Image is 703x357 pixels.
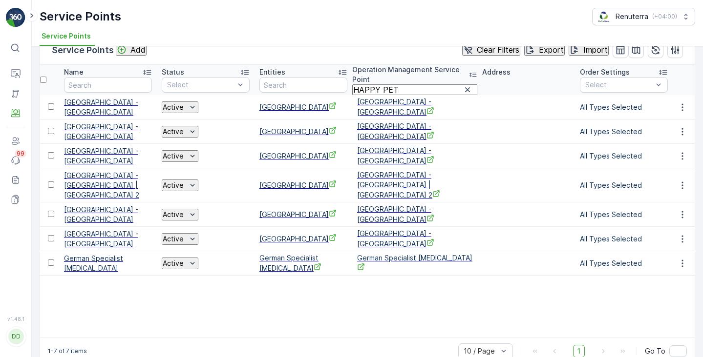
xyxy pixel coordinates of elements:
span: German Specialist [MEDICAL_DATA] [259,253,347,273]
span: [GEOGRAPHIC_DATA] - [GEOGRAPHIC_DATA] [357,229,472,249]
p: Active [163,181,184,189]
span: German Specialist [MEDICAL_DATA] [64,254,152,273]
p: Active [163,152,184,160]
p: Active [163,128,184,136]
a: Saudi German Hospital - Jumeirah [357,204,472,224]
span: [GEOGRAPHIC_DATA] [259,180,347,190]
p: Order Settings [580,67,630,77]
span: [GEOGRAPHIC_DATA] [259,234,347,244]
a: Saudi German Hospital - Barsha [357,229,472,249]
a: Saudi German Hospital - South Village [357,146,472,166]
a: Saudi German Hospital - South Village [64,146,152,166]
a: German Specialist Ozone Therapy [259,253,347,273]
span: [GEOGRAPHIC_DATA] - [GEOGRAPHIC_DATA] [357,97,472,117]
a: Saudi German Hospital [259,126,347,137]
p: All Types Selected [580,258,668,268]
button: Active [162,126,198,138]
button: Active [162,101,198,113]
a: German Specialist Ozone Therapy [357,253,472,273]
p: Name [64,67,84,77]
span: [GEOGRAPHIC_DATA] - [GEOGRAPHIC_DATA] [357,146,472,166]
p: Import [583,45,608,54]
span: [GEOGRAPHIC_DATA] - [GEOGRAPHIC_DATA] [64,205,152,224]
a: Saudi German Hospital - Akoya | Damac Hills 2 [357,170,472,200]
button: Active [162,233,198,245]
button: Export [524,44,565,56]
p: Status [162,67,184,77]
p: Export [539,45,564,54]
p: Renuterra [616,12,648,21]
span: v 1.48.1 [6,316,25,322]
button: Add [116,44,147,56]
p: Service Points [52,43,114,57]
a: Saudi German Hospital [259,234,347,244]
p: Select [167,80,234,90]
span: Go To [645,346,665,356]
p: Select [585,80,653,90]
p: Active [163,235,184,243]
input: Search [64,77,152,93]
p: ( +04:00 ) [652,13,677,20]
p: All Types Selected [580,180,668,190]
span: Service Points [42,31,91,41]
a: Saudi German Hospital - DAMAC [357,97,472,117]
button: Active [162,179,198,191]
span: [GEOGRAPHIC_DATA] [259,209,347,219]
a: Saudi German Hospital - Jumeirah [64,205,152,224]
p: Add [130,45,146,54]
p: Entities [259,67,285,77]
span: [GEOGRAPHIC_DATA] [259,102,347,112]
button: Renuterra(+04:00) [592,8,695,25]
p: 1-7 of 7 items [48,347,87,355]
p: Active [163,259,184,267]
p: Service Points [40,9,121,24]
button: Import [569,44,609,56]
span: [GEOGRAPHIC_DATA] - [GEOGRAPHIC_DATA] | [GEOGRAPHIC_DATA] 2 [64,171,152,200]
img: Screenshot_2024-07-26_at_13.33.01.png [596,11,612,22]
span: [GEOGRAPHIC_DATA] [259,126,347,137]
button: Active [162,150,198,162]
p: 99 [17,150,24,158]
a: Saudi German Hospital - Barsha [64,229,152,249]
p: Clear Filters [477,45,519,54]
button: Clear Filters [462,44,520,56]
div: DD [8,329,24,344]
img: logo [6,8,25,27]
a: Saudi German Hospital [259,209,347,219]
p: All Types Selected [580,234,668,244]
button: DD [6,324,25,349]
p: All Types Selected [580,151,668,161]
span: [GEOGRAPHIC_DATA] - [GEOGRAPHIC_DATA] [357,121,472,141]
span: [GEOGRAPHIC_DATA] - [GEOGRAPHIC_DATA] [64,146,152,166]
span: [GEOGRAPHIC_DATA] - [GEOGRAPHIC_DATA] [64,229,152,249]
span: [GEOGRAPHIC_DATA] - [GEOGRAPHIC_DATA] [357,204,472,224]
p: Operation Management Service Point [352,65,469,84]
button: Active [162,258,198,269]
a: Saudi German Hospital - Akoya | Damac Hills 2 [64,171,152,200]
a: Saudi German Hospital [259,180,347,190]
a: German Specialist Ozone Therapy [64,254,152,273]
span: [GEOGRAPHIC_DATA] [259,151,347,161]
p: Address [482,67,511,77]
span: [GEOGRAPHIC_DATA] - [GEOGRAPHIC_DATA] [64,98,152,117]
input: Search [259,77,347,93]
input: Search [352,84,477,95]
a: 99 [6,151,25,170]
span: German Specialist [MEDICAL_DATA] [357,253,472,273]
a: Saudi German Hospital [259,151,347,161]
a: Saudi German Hospital [259,102,347,112]
span: [GEOGRAPHIC_DATA] - [GEOGRAPHIC_DATA] [64,122,152,141]
p: Active [163,211,184,218]
a: Saudi German Hospital - DAMAC [64,98,152,117]
p: All Types Selected [580,127,668,137]
a: Saudi German Hospital - Sport City [357,121,472,141]
p: Active [163,103,184,111]
button: Active [162,209,198,220]
span: [GEOGRAPHIC_DATA] - [GEOGRAPHIC_DATA] | [GEOGRAPHIC_DATA] 2 [357,170,472,200]
a: Saudi German Hospital - Sport City [64,122,152,141]
p: All Types Selected [580,102,668,112]
p: All Types Selected [580,210,668,219]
